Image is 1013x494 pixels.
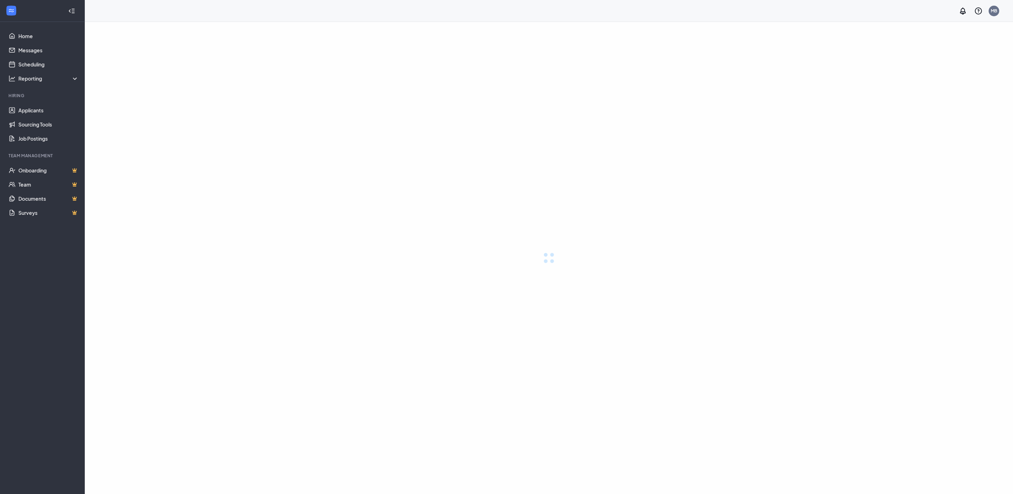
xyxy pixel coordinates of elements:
[18,29,79,43] a: Home
[18,192,79,206] a: DocumentsCrown
[18,131,79,146] a: Job Postings
[18,103,79,117] a: Applicants
[18,163,79,177] a: OnboardingCrown
[18,43,79,57] a: Messages
[18,177,79,192] a: TeamCrown
[8,153,77,159] div: Team Management
[959,7,967,15] svg: Notifications
[18,57,79,71] a: Scheduling
[8,75,16,82] svg: Analysis
[8,7,15,14] svg: WorkstreamLogo
[974,7,983,15] svg: QuestionInfo
[18,75,79,82] div: Reporting
[8,93,77,99] div: Hiring
[18,206,79,220] a: SurveysCrown
[68,7,75,14] svg: Collapse
[991,8,997,14] div: MB
[18,117,79,131] a: Sourcing Tools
